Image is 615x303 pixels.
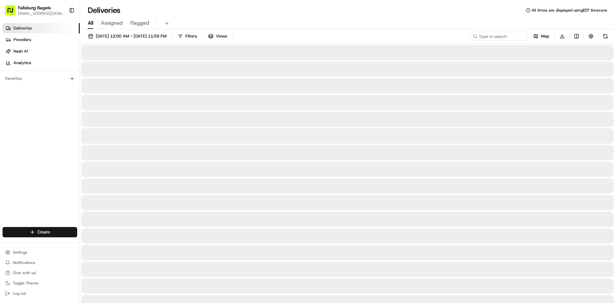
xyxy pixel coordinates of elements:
button: Notifications [3,258,77,267]
a: Nash AI [3,46,80,56]
button: Map [530,32,552,41]
span: All times are displayed using EDT timezone [532,8,607,13]
button: [DATE] 12:00 AM - [DATE] 11:59 PM [85,32,169,41]
button: Log out [3,289,77,298]
span: All [88,19,93,27]
a: Deliveries [3,23,80,33]
span: Deliveries [13,25,32,31]
span: Map [541,33,549,39]
span: Assigned [101,19,123,27]
button: Fallsburg Bagels[EMAIL_ADDRESS][DOMAIN_NAME] [3,3,66,18]
span: Toggle Theme [13,281,38,286]
div: Favorites [3,73,77,84]
a: Providers [3,35,80,45]
button: Settings [3,248,77,257]
button: Views [205,32,230,41]
input: Type to search [470,32,528,41]
button: Toggle Theme [3,279,77,288]
span: Settings [13,250,27,255]
span: Create [37,229,50,235]
button: Fallsburg Bagels [18,4,51,11]
span: Filters [185,33,197,39]
span: Nash AI [13,48,28,54]
span: Views [216,33,227,39]
a: Analytics [3,58,80,68]
button: Filters [175,32,200,41]
span: Log out [13,291,26,296]
span: Analytics [13,60,31,66]
button: Refresh [601,32,610,41]
span: [DATE] 12:00 AM - [DATE] 11:59 PM [96,33,167,39]
span: Flagged [130,19,149,27]
button: Chat with us! [3,268,77,277]
h1: Deliveries [88,5,120,15]
span: Providers [13,37,31,43]
span: Chat with us! [13,270,36,275]
button: Create [3,227,77,237]
span: Notifications [13,260,35,265]
button: [EMAIL_ADDRESS][DOMAIN_NAME] [18,11,64,16]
